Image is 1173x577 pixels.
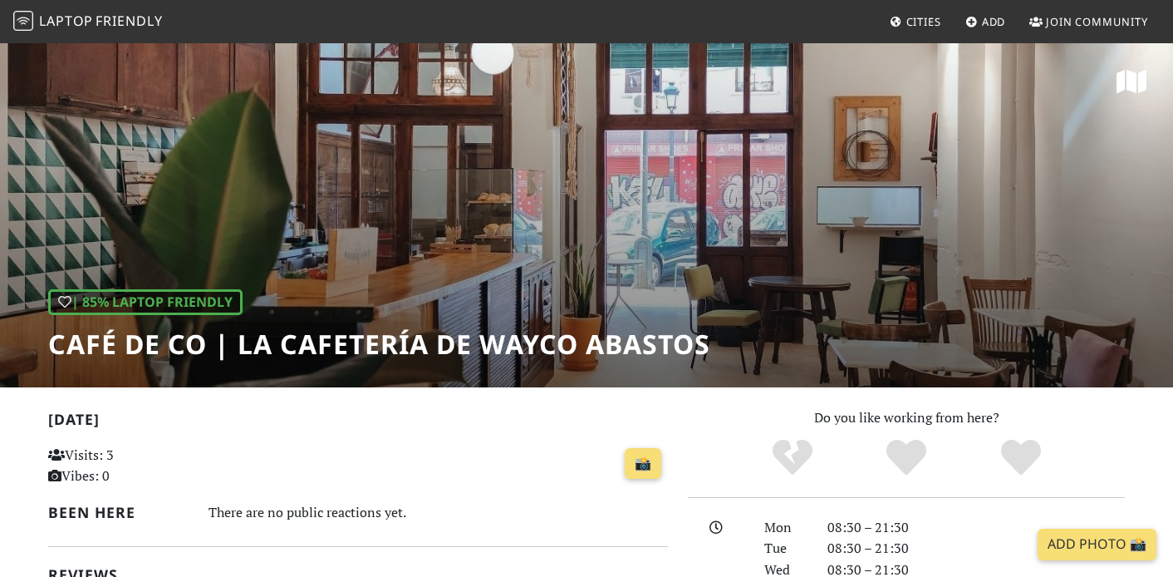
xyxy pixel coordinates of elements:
p: Visits: 3 Vibes: 0 [48,445,242,487]
div: Mon [754,517,817,539]
a: Add Photo 📸 [1038,529,1156,560]
div: No [735,437,850,479]
h1: Café de CO | La cafetería de Wayco Abastos [48,328,710,360]
a: Cities [883,7,948,37]
div: 08:30 – 21:30 [817,517,1135,539]
a: Add [959,7,1013,37]
a: 📸 [625,448,661,480]
span: Add [982,14,1006,29]
p: Do you like working from here? [688,407,1125,429]
img: LaptopFriendly [13,11,33,31]
a: Join Community [1023,7,1155,37]
div: Tue [754,538,817,560]
span: Friendly [96,12,162,30]
h2: [DATE] [48,411,668,435]
span: Cities [906,14,941,29]
span: Laptop [39,12,93,30]
span: Join Community [1046,14,1148,29]
div: There are no public reactions yet. [209,501,669,525]
div: 08:30 – 21:30 [817,538,1135,560]
div: Yes [849,437,964,479]
div: | 85% Laptop Friendly [48,289,243,316]
div: Definitely! [964,437,1078,479]
h2: Been here [48,504,189,521]
a: LaptopFriendly LaptopFriendly [13,7,163,37]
